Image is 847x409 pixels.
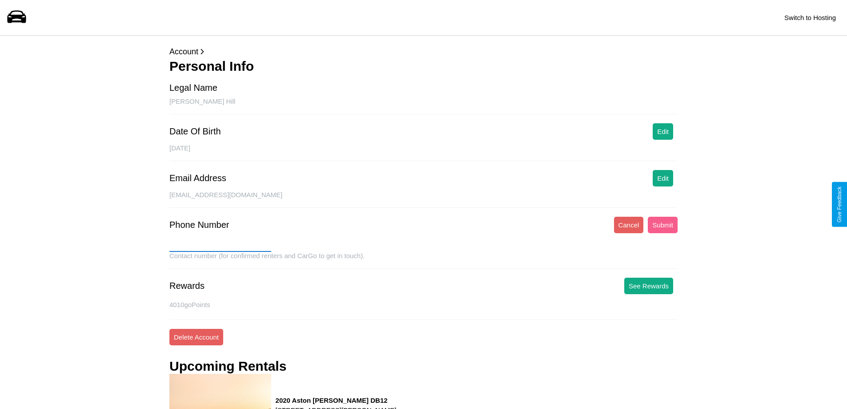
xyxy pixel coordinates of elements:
[653,123,673,140] button: Edit
[648,217,678,233] button: Submit
[169,59,678,74] h3: Personal Info
[169,173,226,183] div: Email Address
[836,186,843,223] div: Give Feedback
[276,397,397,404] h3: 2020 Aston [PERSON_NAME] DB12
[169,220,229,230] div: Phone Number
[169,329,223,345] button: Delete Account
[169,126,221,137] div: Date Of Birth
[169,252,678,269] div: Contact number (for confirmed renters and CarGo to get in touch).
[169,144,678,161] div: [DATE]
[624,278,673,294] button: See Rewards
[169,191,678,208] div: [EMAIL_ADDRESS][DOMAIN_NAME]
[169,97,678,114] div: [PERSON_NAME] Hill
[169,45,678,59] p: Account
[169,83,217,93] div: Legal Name
[169,359,286,374] h3: Upcoming Rentals
[169,281,205,291] div: Rewards
[653,170,673,186] button: Edit
[169,299,678,311] p: 4010 goPoints
[780,9,840,26] button: Switch to Hosting
[614,217,644,233] button: Cancel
